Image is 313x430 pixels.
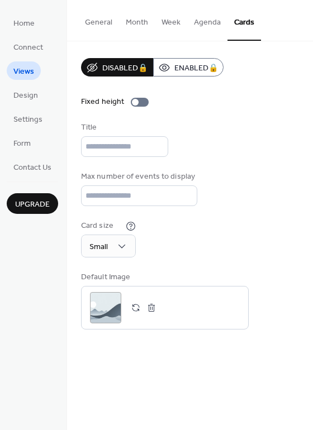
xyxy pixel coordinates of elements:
[7,157,58,176] a: Contact Us
[7,133,37,152] a: Form
[13,114,42,126] span: Settings
[13,90,38,102] span: Design
[90,292,121,323] div: ;
[13,162,51,174] span: Contact Us
[81,271,246,283] div: Default Image
[81,171,195,183] div: Max number of events to display
[13,18,35,30] span: Home
[81,220,124,232] div: Card size
[13,66,34,78] span: Views
[7,61,41,80] a: Views
[13,42,43,54] span: Connect
[7,109,49,128] a: Settings
[81,122,166,133] div: Title
[7,193,58,214] button: Upgrade
[7,37,50,56] a: Connect
[7,85,45,104] a: Design
[13,138,31,150] span: Form
[81,96,124,108] div: Fixed height
[15,199,50,211] span: Upgrade
[7,13,41,32] a: Home
[89,240,108,255] span: Small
